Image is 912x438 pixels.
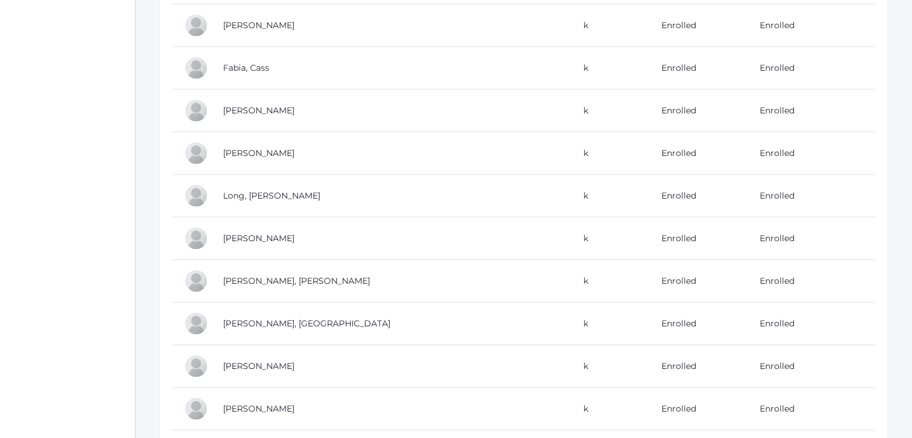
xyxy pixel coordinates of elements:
[223,233,294,244] a: [PERSON_NAME]
[223,318,390,329] a: [PERSON_NAME], [GEOGRAPHIC_DATA]
[661,190,696,201] a: Enrolled
[760,105,794,116] a: Enrolled
[760,233,794,244] a: Enrolled
[571,89,649,132] td: k
[760,190,794,201] a: Enrolled
[223,403,294,414] a: [PERSON_NAME]
[661,318,696,329] a: Enrolled
[661,361,696,371] a: Enrolled
[760,20,794,31] a: Enrolled
[661,62,696,73] a: Enrolled
[661,148,696,158] a: Enrolled
[223,20,294,31] a: [PERSON_NAME]
[571,132,649,175] td: k
[184,141,208,165] div: Gabriella Gianna Guerra
[760,275,794,286] a: Enrolled
[571,260,649,302] td: k
[184,354,208,378] div: Emmy Rodarte
[571,388,649,430] td: k
[760,148,794,158] a: Enrolled
[223,148,294,158] a: [PERSON_NAME]
[571,302,649,345] td: k
[571,217,649,260] td: k
[661,275,696,286] a: Enrolled
[571,345,649,388] td: k
[184,13,208,37] div: Nathan Dishchekenian
[571,4,649,47] td: k
[223,361,294,371] a: [PERSON_NAME]
[184,98,208,122] div: Isaac Gregorchuk
[184,269,208,293] div: Smith Mansi
[760,403,794,414] a: Enrolled
[184,311,208,335] div: Siena Mikhail
[760,62,794,73] a: Enrolled
[223,190,320,201] a: Long, [PERSON_NAME]
[223,62,269,73] a: Fabia, Cass
[661,20,696,31] a: Enrolled
[571,47,649,89] td: k
[661,233,696,244] a: Enrolled
[661,403,696,414] a: Enrolled
[184,226,208,250] div: Levi Lopez
[223,105,294,116] a: [PERSON_NAME]
[760,361,794,371] a: Enrolled
[223,275,370,286] a: [PERSON_NAME], [PERSON_NAME]
[661,105,696,116] a: Enrolled
[571,175,649,217] td: k
[184,56,208,80] div: Cass Fabia
[184,397,208,421] div: Theodore Swift
[184,184,208,208] div: Wren Long
[760,318,794,329] a: Enrolled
